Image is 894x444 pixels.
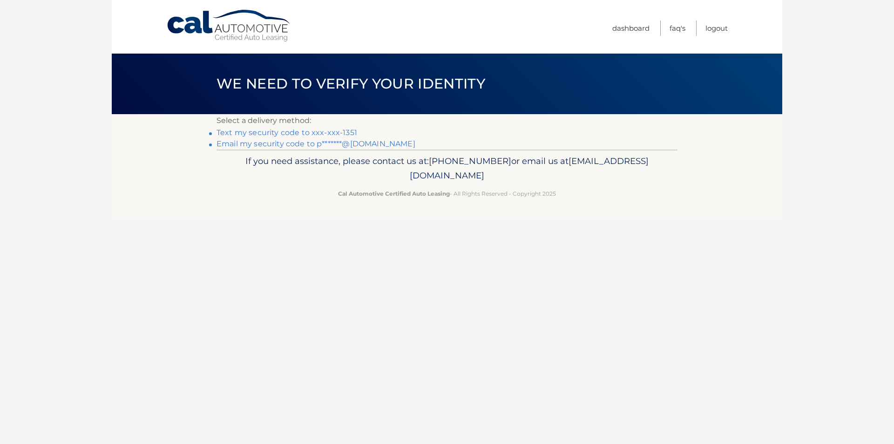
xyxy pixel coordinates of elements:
[217,128,357,137] a: Text my security code to xxx-xxx-1351
[429,156,511,166] span: [PHONE_NUMBER]
[166,9,292,42] a: Cal Automotive
[223,154,671,184] p: If you need assistance, please contact us at: or email us at
[612,20,650,36] a: Dashboard
[223,189,671,198] p: - All Rights Reserved - Copyright 2025
[217,139,415,148] a: Email my security code to p*******@[DOMAIN_NAME]
[217,114,677,127] p: Select a delivery method:
[338,190,450,197] strong: Cal Automotive Certified Auto Leasing
[705,20,728,36] a: Logout
[217,75,485,92] span: We need to verify your identity
[670,20,685,36] a: FAQ's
